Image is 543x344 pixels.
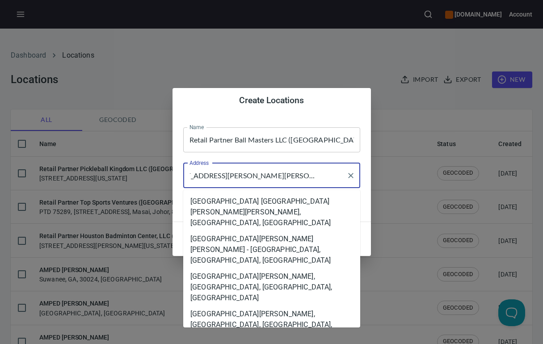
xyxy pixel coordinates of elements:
li: [GEOGRAPHIC_DATA][PERSON_NAME], [GEOGRAPHIC_DATA], [GEOGRAPHIC_DATA], [GEOGRAPHIC_DATA] [183,268,360,306]
h4: Create Locations [183,95,360,106]
button: Clear [345,169,357,182]
li: [GEOGRAPHIC_DATA] [GEOGRAPHIC_DATA][PERSON_NAME][PERSON_NAME], [GEOGRAPHIC_DATA], [GEOGRAPHIC_DATA] [183,193,360,231]
li: [GEOGRAPHIC_DATA][PERSON_NAME][PERSON_NAME] - [GEOGRAPHIC_DATA], [GEOGRAPHIC_DATA], [GEOGRAPHIC_D... [183,231,360,268]
li: [GEOGRAPHIC_DATA][PERSON_NAME], [GEOGRAPHIC_DATA], [GEOGRAPHIC_DATA], [GEOGRAPHIC_DATA] [183,306,360,344]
